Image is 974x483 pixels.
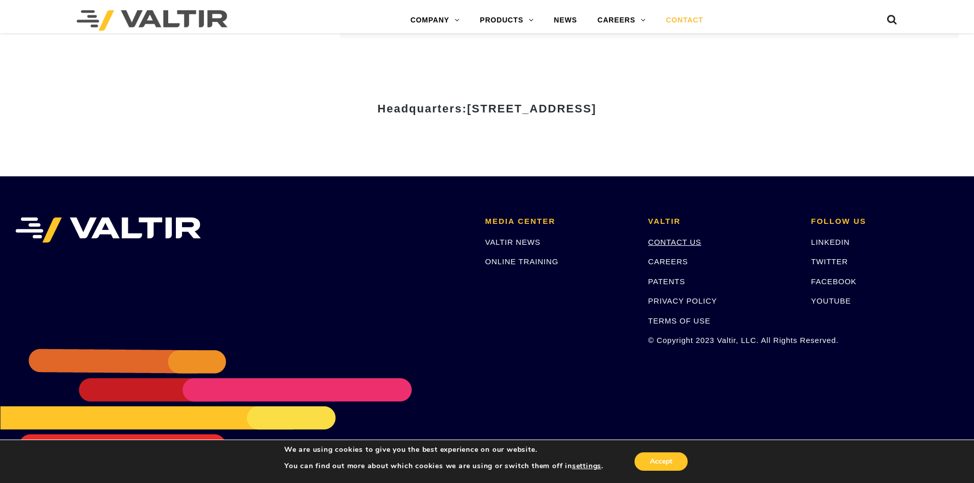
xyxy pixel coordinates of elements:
[485,257,558,266] a: ONLINE TRAINING
[811,217,959,226] h2: FOLLOW US
[648,334,796,346] p: © Copyright 2023 Valtir, LLC. All Rights Reserved.
[648,238,701,246] a: CONTACT US
[284,462,603,471] p: You can find out more about which cookies we are using or switch them off in .
[543,10,587,31] a: NEWS
[15,217,201,243] img: VALTIR
[284,445,603,454] p: We are using cookies to give you the best experience on our website.
[648,217,796,226] h2: VALTIR
[485,238,540,246] a: VALTIR NEWS
[811,257,848,266] a: TWITTER
[485,217,633,226] h2: MEDIA CENTER
[470,10,544,31] a: PRODUCTS
[811,296,851,305] a: YOUTUBE
[811,277,856,286] a: FACEBOOK
[648,296,717,305] a: PRIVACY POLICY
[377,102,596,115] strong: Headquarters:
[648,316,711,325] a: TERMS OF USE
[587,10,656,31] a: CAREERS
[655,10,713,31] a: CONTACT
[467,102,596,115] span: [STREET_ADDRESS]
[400,10,470,31] a: COMPANY
[648,257,688,266] a: CAREERS
[77,10,228,31] img: Valtir
[811,238,850,246] a: LINKEDIN
[635,452,688,471] button: Accept
[572,462,601,471] button: settings
[648,277,686,286] a: PATENTS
